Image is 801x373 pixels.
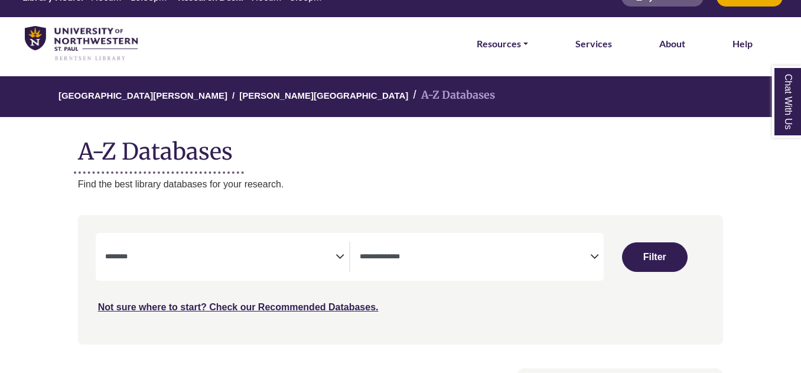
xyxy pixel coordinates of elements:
a: Services [575,36,612,51]
h1: A-Z Databases [78,129,724,165]
a: Resources [477,36,528,51]
nav: Search filters [78,215,724,344]
textarea: Filter [105,253,336,262]
a: Help [732,36,753,51]
button: Submit for Search Results [622,242,688,272]
img: library_home [25,26,138,62]
a: [PERSON_NAME][GEOGRAPHIC_DATA] [239,89,408,100]
textarea: Filter [360,253,590,262]
p: Find the best library databases for your research. [78,177,724,192]
a: [GEOGRAPHIC_DATA][PERSON_NAME] [58,89,227,100]
a: About [659,36,685,51]
nav: breadcrumb [78,76,724,117]
li: A-Z Databases [408,87,495,104]
a: Not sure where to start? Check our Recommended Databases. [98,302,379,312]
